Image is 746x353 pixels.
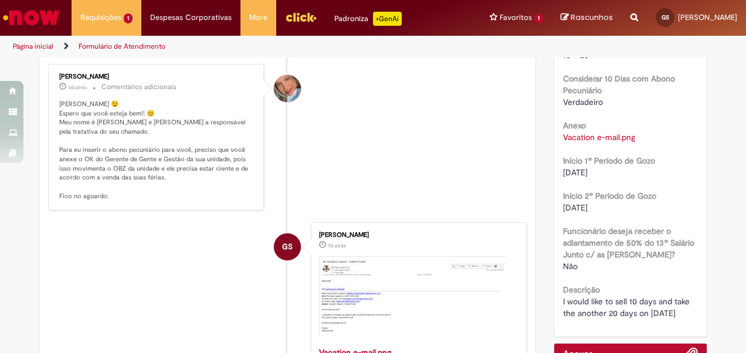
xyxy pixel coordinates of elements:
img: ServiceNow [1,6,62,29]
div: Padroniza [334,12,402,26]
a: Download de Vacation e-mail.png [563,132,635,142]
b: Considerar 10 Dias com Abono Pecuniário [563,73,675,96]
a: Rascunhos [561,12,613,23]
span: 1 [534,13,543,23]
img: click_logo_yellow_360x200.png [285,8,317,26]
span: Não [563,261,578,271]
small: Comentários adicionais [101,82,177,92]
b: Descrição [563,284,600,295]
time: 25/08/2025 14:35:05 [68,84,87,91]
span: More [249,12,267,23]
span: Verdadeiro [563,97,603,107]
span: 1 [124,13,133,23]
span: 7d atrás [328,242,346,249]
span: GS [282,233,293,261]
b: Início 2º Período de Gozo [563,191,656,201]
p: [PERSON_NAME] 😉 Espero que você esteja bem!! 😊 Meu nome é [PERSON_NAME] e [PERSON_NAME] a respons... [59,100,255,201]
b: Início 1º Período de Gozo [563,155,655,166]
ul: Trilhas de página [9,36,489,57]
span: I would like to sell 10 days and take the another 20 days on [DATE] [563,296,692,318]
span: Rascunhos [571,12,613,23]
span: [PERSON_NAME] [678,12,737,22]
a: Página inicial [13,42,53,51]
b: Anexo [563,120,586,131]
div: [PERSON_NAME] [319,232,514,239]
span: [DATE] [563,167,588,178]
time: 21/08/2025 09:11:38 [328,242,346,249]
a: Formulário de Atendimento [79,42,165,51]
span: Requisições [80,12,121,23]
span: 10 + 20 [563,50,589,60]
span: GS [662,13,669,21]
span: Favoritos [500,12,532,23]
div: Jacqueline Andrade Galani [274,75,301,102]
span: 3d atrás [68,84,87,91]
div: Gabriel Antonio Do Prado Santos [274,233,301,260]
div: [PERSON_NAME] [59,73,255,80]
span: Despesas Corporativas [150,12,232,23]
span: [DATE] [563,202,588,213]
p: +GenAi [373,12,402,26]
b: Funcionário deseja receber o adiantamento de 50% do 13º Salário Junto c/ as [PERSON_NAME]? [563,226,694,260]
